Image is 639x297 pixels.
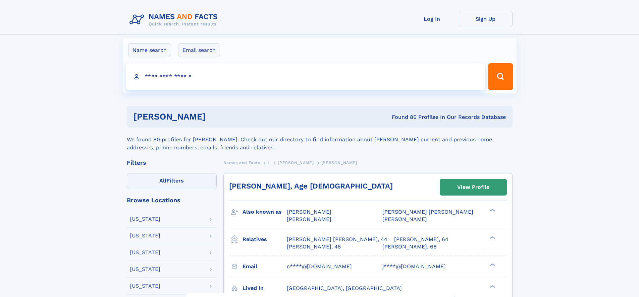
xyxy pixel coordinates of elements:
[405,11,459,27] a: Log In
[243,261,287,272] h3: Email
[130,283,160,289] div: [US_STATE]
[459,11,513,27] a: Sign Up
[243,206,287,218] h3: Also known as
[127,160,217,166] div: Filters
[287,216,331,222] span: [PERSON_NAME]
[126,63,485,90] input: search input
[488,235,496,240] div: ❯
[278,158,314,167] a: [PERSON_NAME]
[440,179,507,195] a: View Profile
[321,160,357,165] span: [PERSON_NAME]
[488,63,513,90] button: Search Button
[287,285,402,291] span: [GEOGRAPHIC_DATA], [GEOGRAPHIC_DATA]
[382,209,473,215] span: [PERSON_NAME] [PERSON_NAME]
[488,263,496,267] div: ❯
[243,234,287,245] h3: Relatives
[127,11,223,29] img: Logo Names and Facts
[223,158,260,167] a: Names and Facts
[128,43,171,57] label: Name search
[382,243,437,250] a: [PERSON_NAME], 68
[127,173,217,189] label: Filters
[178,43,220,57] label: Email search
[229,182,393,190] a: [PERSON_NAME], Age [DEMOGRAPHIC_DATA]
[130,267,160,272] div: [US_STATE]
[130,233,160,238] div: [US_STATE]
[127,128,513,152] div: We found 80 profiles for [PERSON_NAME]. Check out our directory to find information about [PERSON...
[394,236,448,243] a: [PERSON_NAME], 64
[287,236,387,243] a: [PERSON_NAME] [PERSON_NAME], 44
[268,160,270,165] span: L
[382,216,427,222] span: [PERSON_NAME]
[488,208,496,213] div: ❯
[243,283,287,294] h3: Lived in
[130,216,160,222] div: [US_STATE]
[278,160,314,165] span: [PERSON_NAME]
[159,177,166,184] span: All
[287,243,341,250] a: [PERSON_NAME], 45
[268,158,270,167] a: L
[127,197,217,203] div: Browse Locations
[299,114,506,121] div: Found 80 Profiles In Our Records Database
[134,113,299,121] h1: [PERSON_NAME]
[287,209,331,215] span: [PERSON_NAME]
[457,179,489,195] div: View Profile
[130,250,160,255] div: [US_STATE]
[488,284,496,289] div: ❯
